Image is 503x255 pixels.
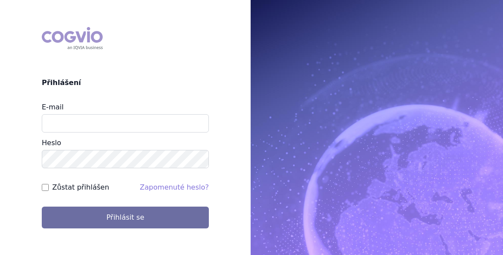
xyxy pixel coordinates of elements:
div: COGVIO [42,27,103,50]
label: Zůstat přihlášen [52,182,109,193]
label: Heslo [42,139,61,147]
label: E-mail [42,103,64,111]
button: Přihlásit se [42,207,209,228]
a: Zapomenuté heslo? [140,183,209,191]
h2: Přihlášení [42,78,209,88]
